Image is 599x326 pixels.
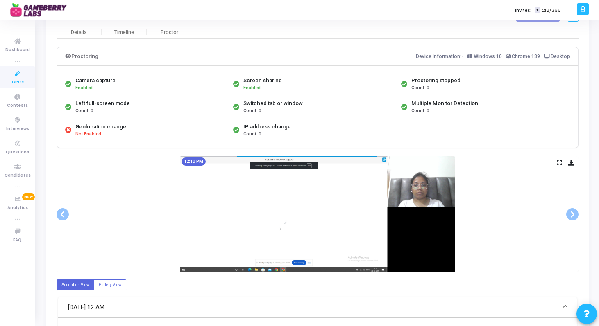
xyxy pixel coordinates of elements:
[57,279,94,290] label: Accordion View
[416,52,570,61] div: Device Information:-
[13,237,22,244] span: FAQ
[515,7,531,14] label: Invites:
[243,131,261,138] span: Count: 0
[6,126,29,133] span: Interviews
[75,131,101,138] span: Not Enabled
[71,29,87,36] div: Details
[243,85,261,90] span: Enabled
[243,76,282,85] div: Screen sharing
[411,108,429,115] span: Count: 0
[75,85,93,90] span: Enabled
[180,156,455,272] img: screenshot-1756536051004.jpeg
[114,29,134,36] div: Timeline
[6,149,29,156] span: Questions
[411,76,461,85] div: Proctoring stopped
[411,99,478,108] div: Multiple Monitor Detection
[5,172,31,179] span: Candidates
[75,99,130,108] div: Left full-screen mode
[474,54,502,59] span: Windows 10
[542,7,561,14] span: 218/366
[75,108,93,115] span: Count: 0
[243,99,303,108] div: Switched tab or window
[551,54,570,59] span: Desktop
[65,52,98,61] div: Proctoring
[5,47,30,54] span: Dashboard
[411,85,429,92] span: Count: 0
[10,2,72,18] img: logo
[182,157,206,166] mat-chip: 12:10 PM
[147,29,192,36] div: Proctor
[243,108,261,115] span: Count: 0
[68,303,557,312] mat-panel-title: [DATE] 12 AM
[58,297,577,318] mat-expansion-panel-header: [DATE] 12 AM
[512,54,540,59] span: Chrome 139
[22,193,35,200] span: New
[7,205,28,211] span: Analytics
[11,79,24,86] span: Tests
[94,279,126,290] label: Gallery View
[7,102,28,109] span: Contests
[75,123,126,131] div: Geolocation change
[75,76,116,85] div: Camera capture
[535,7,540,13] span: T
[243,123,291,131] div: IP address change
